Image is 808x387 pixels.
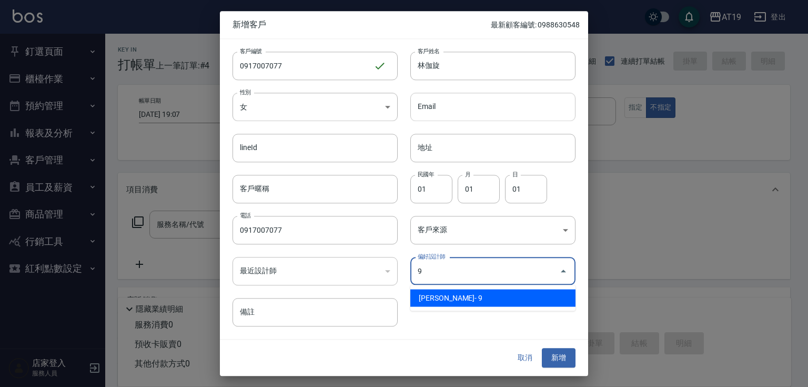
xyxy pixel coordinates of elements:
button: 新增 [542,349,575,368]
div: 女 [233,93,398,121]
label: 電話 [240,211,251,219]
span: 新增客戶 [233,19,491,30]
label: 客戶姓名 [418,47,440,55]
li: [PERSON_NAME]- 9 [410,290,575,307]
label: 月 [465,170,470,178]
button: Close [555,263,572,280]
p: 最新顧客編號: 0988630548 [491,19,580,31]
label: 性別 [240,88,251,96]
label: 偏好設計師 [418,252,445,260]
label: 民國年 [418,170,434,178]
button: 取消 [508,349,542,368]
label: 日 [512,170,518,178]
label: 客戶編號 [240,47,262,55]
